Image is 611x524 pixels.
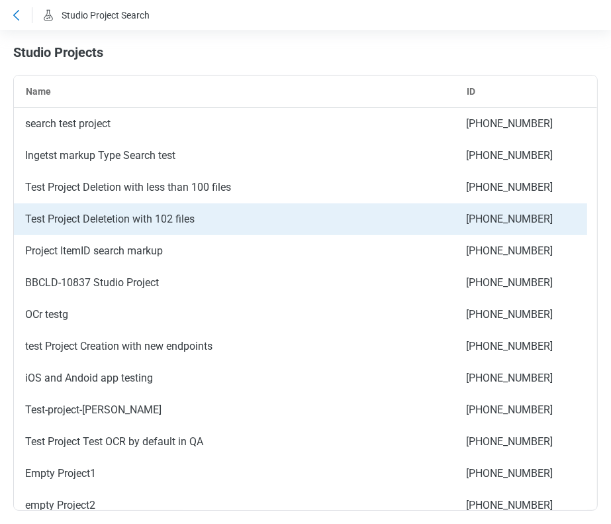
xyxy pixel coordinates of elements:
div: empty Project2 [14,490,455,521]
div: [PHONE_NUMBER] [455,362,587,394]
div: search test project [14,108,455,140]
div: [PHONE_NUMBER] [455,426,587,458]
span: Studio Project Search [62,10,150,21]
div: [PHONE_NUMBER] [455,172,587,203]
div: [PHONE_NUMBER] [455,108,587,140]
div: iOS and Andoid app testing [14,362,455,394]
div: Test Project Deletetion with 102 files [14,203,455,235]
div: Test-project-[PERSON_NAME] [14,394,455,426]
span: ID [467,86,475,97]
span: Studio Projects [13,44,103,60]
div: OCr testg [14,299,455,331]
div: Ingetst markup Type Search test [14,140,455,172]
div: [PHONE_NUMBER] [455,203,587,235]
div: Project ItemID search markup [14,235,455,267]
div: [PHONE_NUMBER] [455,140,587,172]
div: BBCLD-10837 Studio Project [14,267,455,299]
div: [PHONE_NUMBER] [455,490,587,521]
div: [PHONE_NUMBER] [455,235,587,267]
div: [PHONE_NUMBER] [455,394,587,426]
div: [PHONE_NUMBER] [455,267,587,299]
div: [PHONE_NUMBER] [455,331,587,362]
div: Empty Project1 [14,458,455,490]
div: Test Project Test OCR by default in QA [14,426,455,458]
div: [PHONE_NUMBER] [455,458,587,490]
div: [PHONE_NUMBER] [455,299,587,331]
div: Test Project Deletion with less than 100 files [14,172,455,203]
span: Name [26,86,51,97]
div: test Project Creation with new endpoints [14,331,455,362]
